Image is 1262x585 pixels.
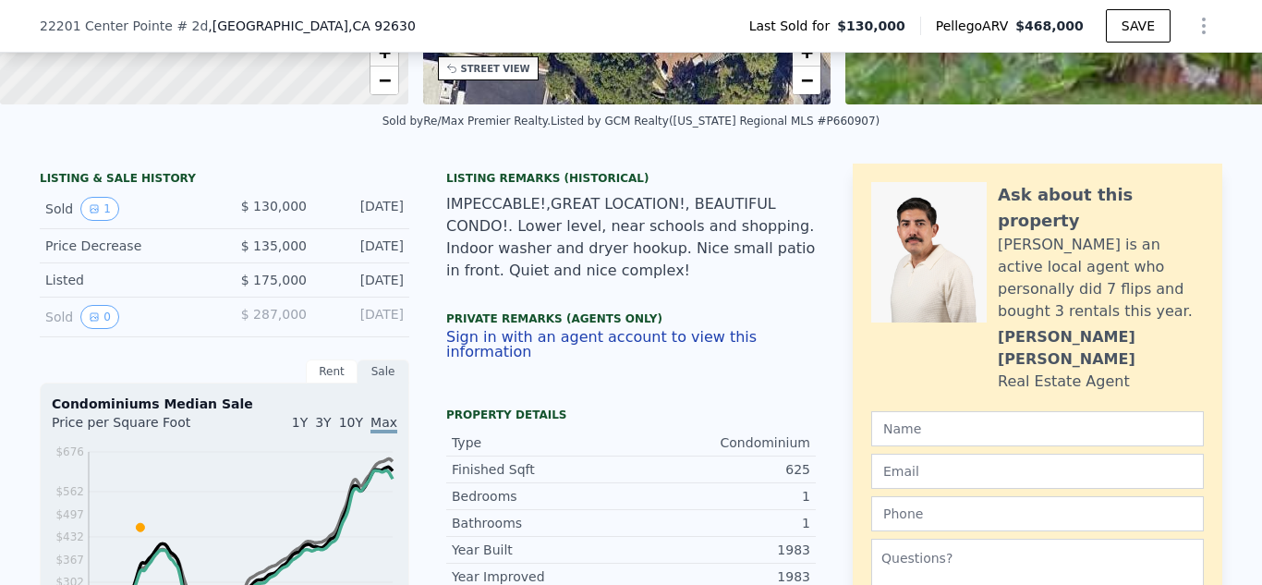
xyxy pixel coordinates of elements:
[793,67,820,94] a: Zoom out
[631,514,810,532] div: 1
[631,460,810,479] div: 625
[793,39,820,67] a: Zoom in
[446,408,816,422] div: Property details
[631,433,810,452] div: Condominium
[241,199,307,213] span: $ 130,000
[315,415,331,430] span: 3Y
[80,305,119,329] button: View historical data
[452,487,631,506] div: Bedrooms
[382,115,551,128] div: Sold by Re/Max Premier Realty .
[631,541,810,559] div: 1983
[370,415,397,433] span: Max
[322,237,404,255] div: [DATE]
[446,311,816,330] div: Private Remarks (Agents Only)
[446,171,816,186] div: Listing Remarks (Historical)
[45,271,210,289] div: Listed
[1185,7,1222,44] button: Show Options
[461,62,530,76] div: STREET VIEW
[52,395,397,413] div: Condominiums Median Sale
[45,237,210,255] div: Price Decrease
[452,460,631,479] div: Finished Sqft
[452,433,631,452] div: Type
[55,554,84,567] tspan: $367
[55,445,84,458] tspan: $676
[871,411,1204,446] input: Name
[998,182,1204,234] div: Ask about this property
[370,39,398,67] a: Zoom in
[378,68,390,91] span: −
[348,18,416,33] span: , CA 92630
[306,360,358,384] div: Rent
[936,17,1016,35] span: Pellego ARV
[208,17,415,35] span: , [GEOGRAPHIC_DATA]
[871,454,1204,489] input: Email
[631,487,810,506] div: 1
[446,193,816,282] div: IMPECCABLE!,GREAT LOCATION!, BEAUTIFUL CONDO!. Lower level, near schools and shopping. Indoor was...
[1015,18,1084,33] span: $468,000
[452,541,631,559] div: Year Built
[998,371,1130,393] div: Real Estate Agent
[370,67,398,94] a: Zoom out
[339,415,363,430] span: 10Y
[55,530,84,543] tspan: $432
[1106,9,1171,43] button: SAVE
[446,330,816,360] button: Sign in with an agent account to view this information
[40,17,208,35] span: 22201 Center Pointe # 2d
[52,413,224,443] div: Price per Square Foot
[241,238,307,253] span: $ 135,000
[749,17,838,35] span: Last Sold for
[45,197,210,221] div: Sold
[998,326,1204,371] div: [PERSON_NAME] [PERSON_NAME]
[40,171,409,189] div: LISTING & SALE HISTORY
[55,485,84,498] tspan: $562
[998,234,1204,323] div: [PERSON_NAME] is an active local agent who personally did 7 flips and bought 3 rentals this year.
[871,496,1204,531] input: Phone
[322,271,404,289] div: [DATE]
[80,197,119,221] button: View historical data
[551,115,880,128] div: Listed by GCM Realty ([US_STATE] Regional MLS #P660907)
[241,307,307,322] span: $ 287,000
[358,360,409,384] div: Sale
[452,514,631,532] div: Bathrooms
[322,197,404,221] div: [DATE]
[801,68,813,91] span: −
[837,17,905,35] span: $130,000
[322,305,404,329] div: [DATE]
[55,508,84,521] tspan: $497
[241,273,307,287] span: $ 175,000
[292,415,308,430] span: 1Y
[45,305,210,329] div: Sold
